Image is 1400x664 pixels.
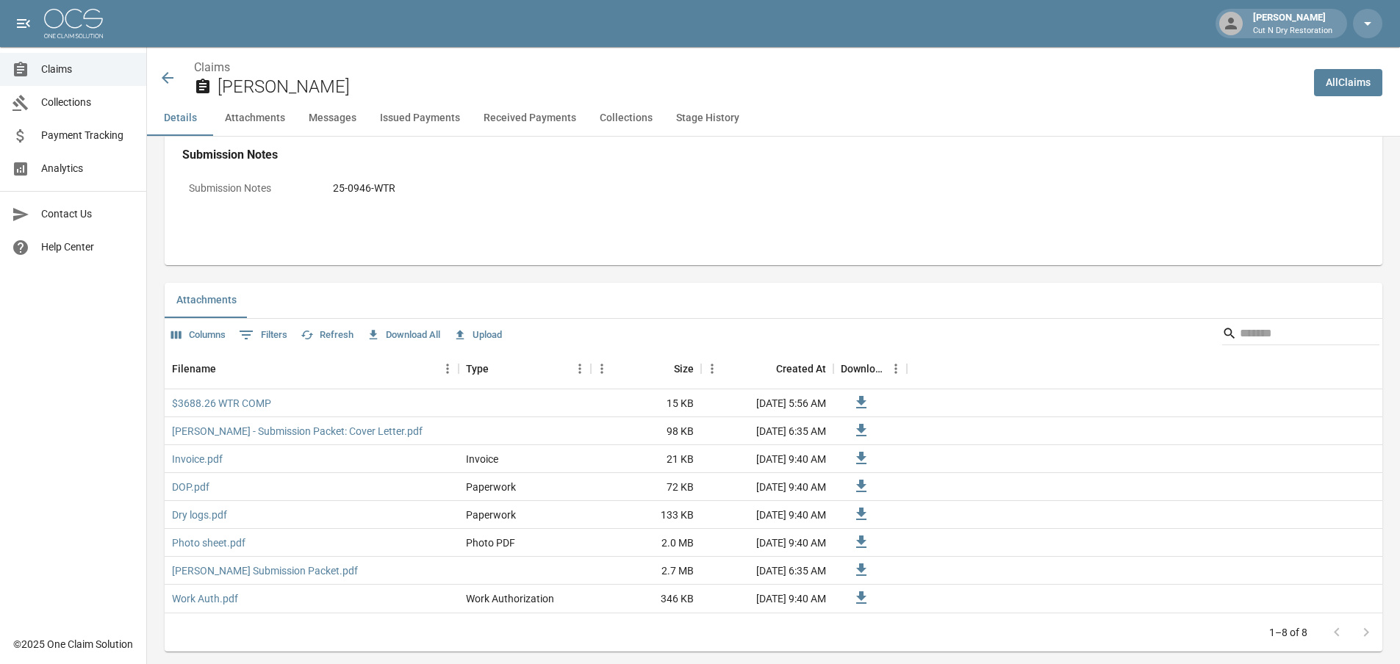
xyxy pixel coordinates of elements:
[450,324,506,347] button: Upload
[1314,69,1382,96] a: AllClaims
[569,358,591,380] button: Menu
[466,480,516,494] div: Paperwork
[841,348,885,389] div: Download
[591,557,701,585] div: 2.7 MB
[41,161,134,176] span: Analytics
[591,445,701,473] div: 21 KB
[885,358,907,380] button: Menu
[297,324,357,347] button: Refresh
[833,348,907,389] div: Download
[147,101,1400,136] div: anchor tabs
[41,128,134,143] span: Payment Tracking
[591,501,701,529] div: 133 KB
[368,101,472,136] button: Issued Payments
[182,148,1323,162] h4: Submission Notes
[701,445,833,473] div: [DATE] 9:40 AM
[466,508,516,522] div: Paperwork
[437,358,459,380] button: Menu
[41,206,134,222] span: Contact Us
[297,101,368,136] button: Messages
[701,501,833,529] div: [DATE] 9:40 AM
[41,239,134,255] span: Help Center
[591,358,613,380] button: Menu
[591,417,701,445] div: 98 KB
[213,101,297,136] button: Attachments
[591,348,701,389] div: Size
[172,348,216,389] div: Filename
[701,358,723,380] button: Menu
[333,181,1316,196] div: 25-0946-WTR
[701,557,833,585] div: [DATE] 6:35 AM
[363,324,444,347] button: Download All
[182,174,315,203] p: Submission Notes
[591,585,701,613] div: 346 KB
[1247,10,1338,37] div: [PERSON_NAME]
[591,529,701,557] div: 2.0 MB
[466,348,489,389] div: Type
[1222,322,1379,348] div: Search
[165,283,248,318] button: Attachments
[466,591,554,606] div: Work Authorization
[664,101,751,136] button: Stage History
[459,348,591,389] div: Type
[165,283,1382,318] div: related-list tabs
[168,324,229,347] button: Select columns
[41,95,134,110] span: Collections
[701,585,833,613] div: [DATE] 9:40 AM
[172,396,271,411] a: $3688.26 WTR COMP
[591,389,701,417] div: 15 KB
[172,535,245,550] a: Photo sheet.pdf
[466,535,515,550] div: Photo PDF
[1269,625,1307,640] p: 1–8 of 8
[172,563,358,578] a: [PERSON_NAME] Submission Packet.pdf
[172,480,209,494] a: DOP.pdf
[701,417,833,445] div: [DATE] 6:35 AM
[44,9,103,38] img: ocs-logo-white-transparent.png
[701,529,833,557] div: [DATE] 9:40 AM
[1253,25,1332,37] p: Cut N Dry Restoration
[588,101,664,136] button: Collections
[147,101,213,136] button: Details
[172,591,238,606] a: Work Auth.pdf
[466,452,498,466] div: Invoice
[194,59,1302,76] nav: breadcrumb
[591,473,701,501] div: 72 KB
[194,60,230,74] a: Claims
[701,348,833,389] div: Created At
[9,9,38,38] button: open drawer
[172,452,223,466] a: Invoice.pdf
[218,76,1302,98] h2: [PERSON_NAME]
[13,637,133,652] div: © 2025 One Claim Solution
[701,389,833,417] div: [DATE] 5:56 AM
[235,323,291,347] button: Show filters
[776,348,826,389] div: Created At
[41,62,134,77] span: Claims
[674,348,694,389] div: Size
[701,473,833,501] div: [DATE] 9:40 AM
[165,348,459,389] div: Filename
[172,424,423,439] a: [PERSON_NAME] - Submission Packet: Cover Letter.pdf
[172,508,227,522] a: Dry logs.pdf
[472,101,588,136] button: Received Payments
